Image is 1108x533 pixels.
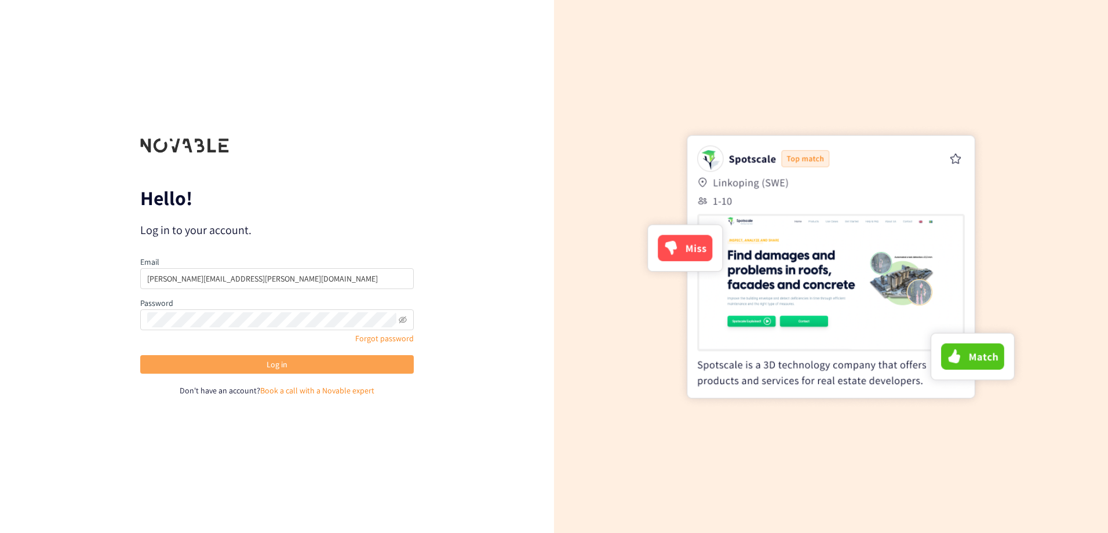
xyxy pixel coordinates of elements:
span: Log in [267,358,287,371]
p: Hello! [140,189,414,207]
button: Log in [140,355,414,374]
span: eye-invisible [399,316,407,324]
label: Email [140,257,159,267]
p: Log in to your account. [140,222,414,238]
label: Password [140,298,173,308]
a: Forgot password [355,333,414,344]
a: Book a call with a Novable expert [260,385,374,396]
span: Don't have an account? [180,385,260,396]
iframe: Chat Widget [1050,477,1108,533]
